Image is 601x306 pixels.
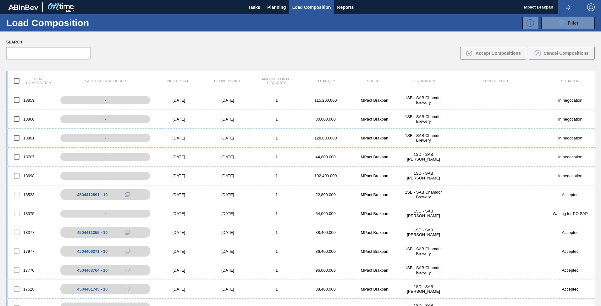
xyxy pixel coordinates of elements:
[154,79,203,83] div: Pick up Date
[203,287,252,292] div: [DATE]
[77,192,108,197] div: 4504412891 - 10
[399,265,448,275] div: 1SB - SAB Chamdor Brewery
[8,112,57,126] div: 18860
[350,117,399,122] div: MPact Brakpan
[546,136,595,140] div: In negotiation
[252,287,301,292] div: 1
[203,211,252,216] div: [DATE]
[529,47,595,59] button: Cancel Compositions
[301,117,350,122] div: 80,000.000
[8,263,57,277] div: 17770
[541,17,595,29] button: Filter
[121,229,134,236] div: Copy
[8,207,57,220] div: 18375
[399,190,448,199] div: 1SB - SAB Chamdor Brewery
[154,117,203,122] div: [DATE]
[301,98,350,103] div: 115,200.000
[154,173,203,178] div: [DATE]
[399,246,448,256] div: 1SB - SAB Chamdor Brewery
[60,115,150,123] div: -
[301,192,350,197] div: 22,800.000
[267,3,286,11] span: Planning
[252,98,301,103] div: 1
[350,211,399,216] div: MPact Brakpan
[203,79,252,83] div: Delivery Date
[8,245,57,258] div: 17977
[546,192,595,197] div: Accepted
[546,173,595,178] div: In negotiation
[399,284,448,294] div: 1SD - SAB Rosslyn Brewery
[203,98,252,103] div: [DATE]
[60,153,150,161] div: -
[8,188,57,201] div: 18523
[154,155,203,159] div: [DATE]
[546,98,595,103] div: In negotiation
[292,3,331,11] span: Load Composition
[121,247,134,255] div: Copy
[154,136,203,140] div: [DATE]
[154,98,203,103] div: [DATE]
[8,131,57,144] div: 18861
[77,230,108,235] div: 4504411355 - 10
[154,211,203,216] div: [DATE]
[350,287,399,292] div: MPact Brakpan
[301,136,350,140] div: 128,000.000
[350,249,399,254] div: MPact Brakpan
[8,74,57,88] div: Load composition
[476,51,521,56] span: Accept Compositions
[203,268,252,273] div: [DATE]
[8,4,38,10] img: TNhmsLtSVTkK8tSr43FrP2fwEKptu5GPRR3wAAAABJRU5ErkJggg==
[8,150,57,163] div: 18707
[301,268,350,273] div: 96,000.000
[252,173,301,178] div: 1
[301,173,350,178] div: 102,400.000
[203,117,252,122] div: [DATE]
[57,79,154,83] div: SAP Purchase Order
[301,249,350,254] div: 86,400.000
[350,173,399,178] div: MPact Brakpan
[546,230,595,235] div: Accepted
[60,210,150,218] div: -
[546,117,595,122] div: In negotiation
[546,79,595,83] div: Situation
[60,134,150,142] div: -
[301,79,350,83] div: Total Qty
[60,172,150,180] div: -
[350,155,399,159] div: MPact Brakpan
[154,268,203,273] div: [DATE]
[77,249,108,254] div: 4504406271 - 10
[558,3,578,12] button: Notifications
[154,287,203,292] div: [DATE]
[8,169,57,182] div: 18698
[252,249,301,254] div: 1
[301,211,350,216] div: 64,000.000
[399,95,448,105] div: 1SB - SAB Chamdor Brewery
[301,230,350,235] div: 38,400.000
[543,51,588,56] span: Cancel Compositions
[546,287,595,292] div: Accepted
[121,266,134,274] div: Copy
[546,155,595,159] div: In negotiation
[154,192,203,197] div: [DATE]
[252,230,301,235] div: 1
[587,3,595,11] img: Logout
[568,20,578,25] span: Filter
[519,17,538,29] div: New Load Composition
[60,96,150,104] div: -
[203,192,252,197] div: [DATE]
[399,79,448,83] div: Destination
[203,173,252,178] div: [DATE]
[399,133,448,143] div: 1SB - SAB Chamdor Brewery
[154,249,203,254] div: [DATE]
[121,191,134,198] div: Copy
[77,287,108,292] div: 4504401745 - 10
[252,117,301,122] div: 1
[247,3,261,11] span: Tasks
[448,79,546,83] div: Supplier Note
[203,155,252,159] div: [DATE]
[252,268,301,273] div: 1
[252,155,301,159] div: 1
[350,192,399,197] div: MPact Brakpan
[337,3,354,11] span: Reports
[252,136,301,140] div: 1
